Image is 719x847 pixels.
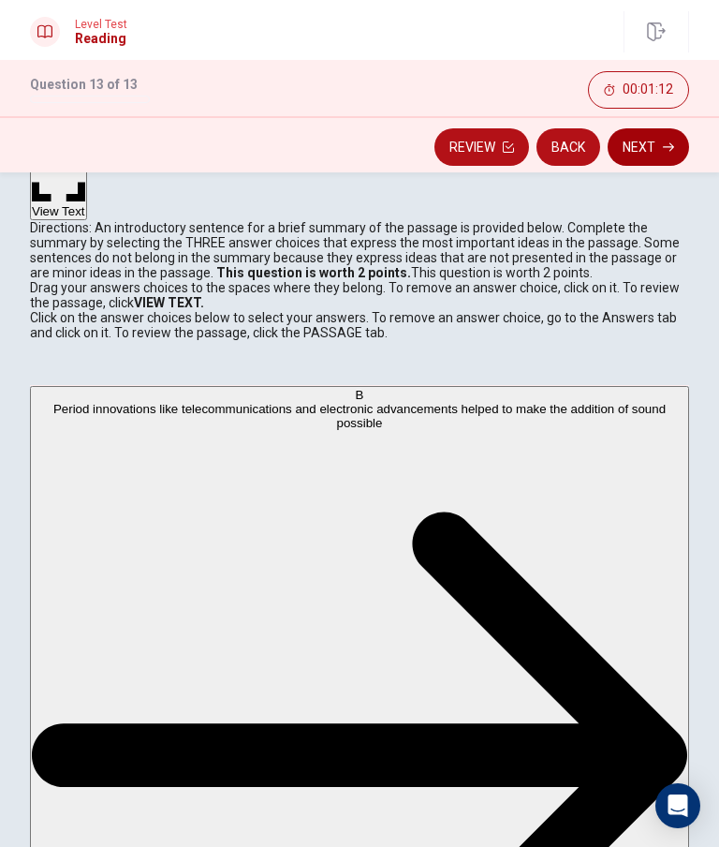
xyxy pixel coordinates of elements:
p: Drag your answers choices to the spaces where they belong. To remove an answer choice, click on i... [30,280,689,310]
button: 00:01:12 [588,71,689,109]
button: Back [536,128,600,166]
div: Choose test type tabs [30,340,689,385]
button: Next [608,128,689,166]
span: Level Test [75,18,127,31]
span: Directions: An introductory sentence for a brief summary of the passage is provided below. Comple... [30,220,680,280]
button: Review [434,128,529,166]
h1: Reading [75,31,127,46]
p: Click on the answer choices below to select your answers. To remove an answer choice, go to the A... [30,310,689,340]
div: B [32,388,687,402]
span: This question is worth 2 points. [411,265,593,280]
strong: VIEW TEXT. [134,295,204,310]
h1: Question 13 of 13 [30,77,150,92]
strong: This question is worth 2 points. [213,265,411,280]
div: Open Intercom Messenger [655,783,700,828]
button: View Text [30,146,87,220]
span: 00:01:12 [623,82,673,97]
span: Period innovations like telecommunications and electronic advancements helped to make the additio... [53,402,666,430]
